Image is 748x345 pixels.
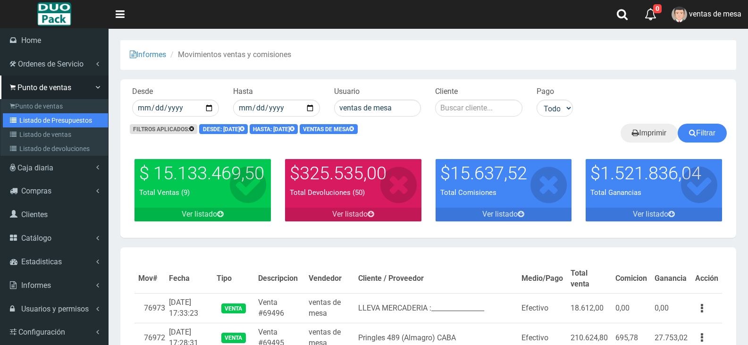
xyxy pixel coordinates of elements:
span: Hasta: [DATE] [250,124,298,134]
th: Medio/Pago [518,264,567,294]
td: LLEVA MERCADERIA :________________ [354,293,518,323]
a: Ver listado [436,208,572,221]
td: [DATE] 17:33:23 [165,293,213,323]
h3: $325.535,00 [290,164,417,184]
td: 0,00 [612,293,651,323]
span: Filtros aplicados: [130,124,197,134]
span: Compras [21,186,51,195]
input: Ingrese la fecha [233,100,320,117]
a: Imprimir [621,124,678,143]
label: Usuario [334,86,360,97]
p: Total Devoluciones (50) [290,188,417,198]
th: Vendedor [305,264,354,294]
h3: $1.521.836,04 [590,164,717,184]
input: Buscar usuario... [334,100,421,117]
th: Descripcion [254,264,305,294]
p: Total Ganancias [590,188,717,198]
a: Ver listado [285,208,421,221]
a: eliminar filtro [290,126,294,132]
th: Fecha [165,264,213,294]
td: Venta #69496 [254,293,305,323]
span: Venta [221,303,245,313]
span: Venta [221,333,245,343]
label: Desde [132,86,153,97]
a: Listado de devoluciones [3,142,108,156]
input: Ingrese la fecha [132,100,219,117]
a: Ver listado [586,208,722,221]
a: Eliminar todos los filtros [189,126,194,132]
th: Comicion [612,264,651,294]
span: Punto de ventas [17,83,71,92]
span: ventas de mesa [689,9,741,18]
span: 0 [653,4,662,13]
span: Usuarios y permisos [21,304,89,313]
a: Ver listado [134,208,271,221]
a: eliminar filtro [349,126,354,132]
p: Total Comisiones [440,188,567,198]
label: Cliente [435,86,458,97]
a: eliminar filtro [240,126,244,132]
th: Total venta [567,264,612,294]
td: 0,00 [651,293,691,323]
label: Pago [537,86,554,97]
span: Home [21,36,41,45]
h3: $15.637,52 [440,164,567,184]
button: Filtrar [678,124,727,143]
span: Clientes [21,210,48,219]
a: Punto de ventas [3,99,108,113]
a: Informes [130,50,166,59]
span: Informes [21,281,51,290]
li: Movimientos ventas y comisiones [168,50,291,60]
span: Desde: [DATE] [199,124,247,134]
td: 18.612,00 [567,293,612,323]
img: User Image [672,7,687,22]
th: Acción [691,264,722,294]
input: Buscar cliente... [435,100,522,117]
p: Total Ventas (9) [139,188,266,198]
span: Estadisticas [21,257,62,266]
th: Ganancia [651,264,691,294]
th: Cliente / Proveedor [354,264,518,294]
a: Listado de Presupuestos [3,113,108,127]
td: ventas de mesa [305,293,354,323]
span: Catálogo [21,234,51,243]
th: Mov# [134,264,165,294]
span: ventas de mesa [300,124,357,134]
td: Efectivo [518,293,567,323]
h3: $ 15.133.469,50 [139,164,266,184]
span: Caja diaria [17,163,53,172]
th: Tipo [213,264,254,294]
label: Hasta [233,86,253,97]
img: Logo grande [37,2,71,26]
span: Configuración [18,328,65,337]
a: Listado de ventas [3,127,108,142]
td: 76973 [134,293,165,323]
span: Ordenes de Servicio [18,59,84,68]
